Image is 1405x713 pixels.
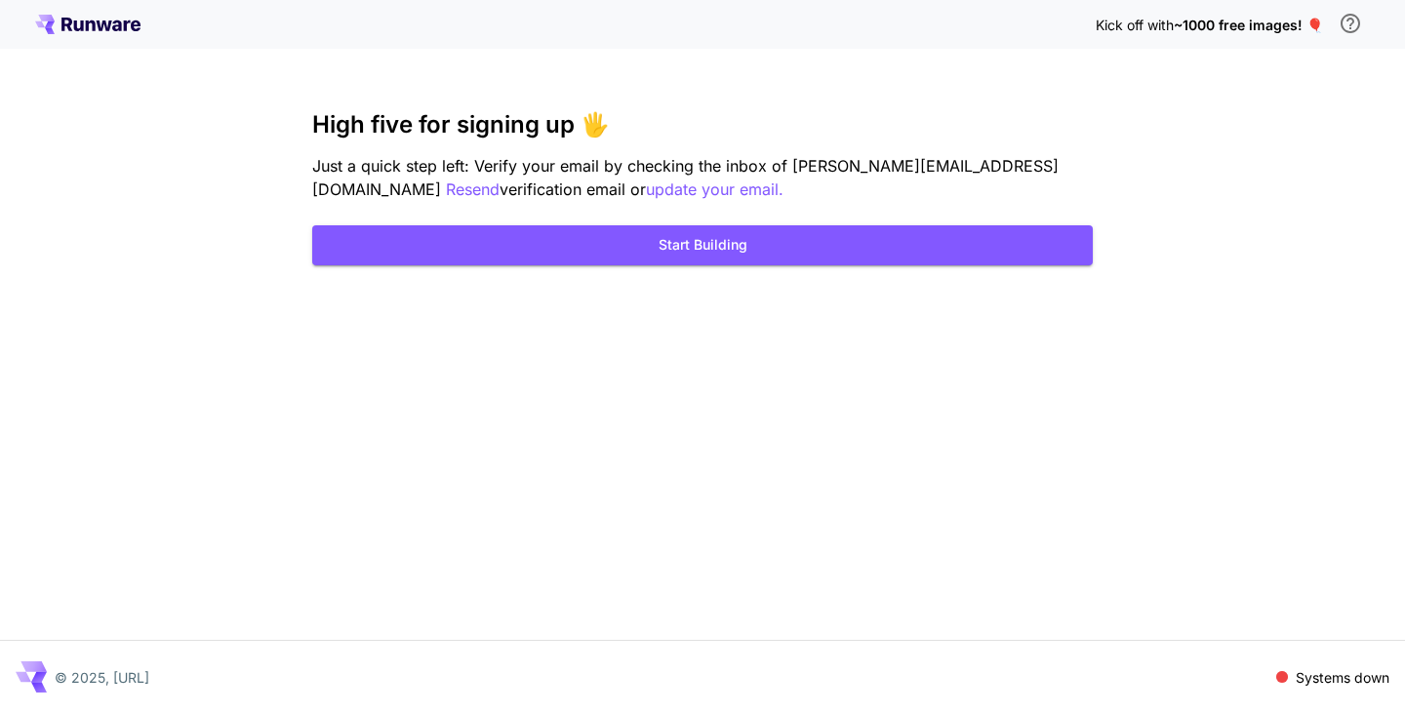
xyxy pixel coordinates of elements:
span: verification email or [500,179,646,199]
span: ~1000 free images! 🎈 [1174,17,1323,33]
button: Resend [446,178,500,202]
span: Just a quick step left: Verify your email by checking the inbox of [PERSON_NAME][EMAIL_ADDRESS][D... [312,156,1059,199]
p: © 2025, [URL] [55,667,149,688]
button: Start Building [312,225,1093,265]
button: update your email. [646,178,783,202]
span: Kick off with [1096,17,1174,33]
p: Systems down [1296,667,1389,688]
button: In order to qualify for free credit, you need to sign up with a business email address and click ... [1331,4,1370,43]
h3: High five for signing up 🖐️ [312,111,1093,139]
